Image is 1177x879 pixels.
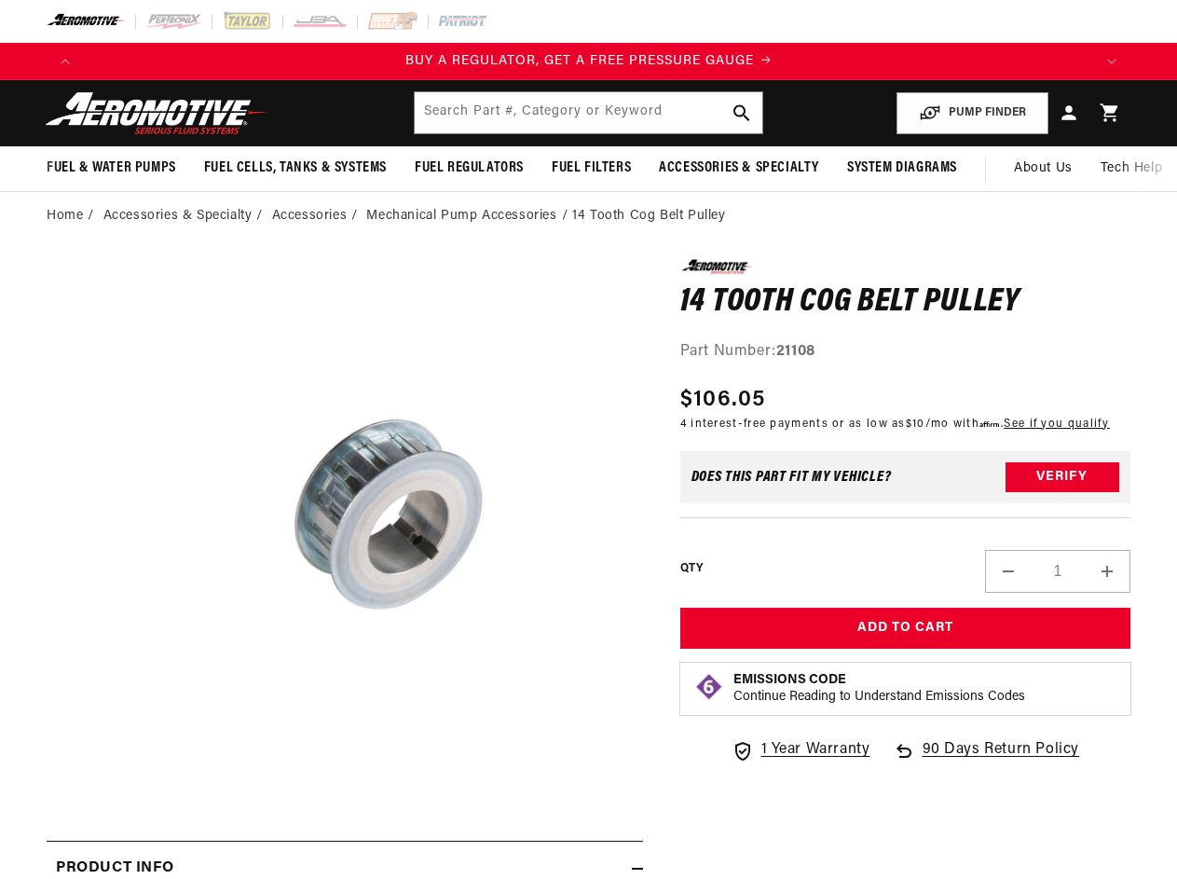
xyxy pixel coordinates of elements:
[733,673,846,687] strong: Emissions Code
[923,738,1080,781] span: 90 Days Return Policy
[40,91,273,135] img: Aeromotive
[552,158,631,178] span: Fuel Filters
[733,689,1025,706] p: Continue Reading to Understand Emissions Codes
[401,146,538,190] summary: Fuel Regulators
[1093,43,1130,80] button: Translation missing: en.sections.announcements.next_announcement
[1000,146,1087,191] a: About Us
[538,146,645,190] summary: Fuel Filters
[1006,462,1119,492] button: Verify
[84,51,1093,72] a: BUY A REGULATOR, GET A FREE PRESSURE GAUGE
[732,738,870,762] a: 1 Year Warranty
[680,561,704,577] label: QTY
[572,206,725,227] li: 14 Tooth Cog Belt Pulley
[847,158,957,178] span: System Diagrams
[47,158,176,178] span: Fuel & Water Pumps
[1087,146,1176,191] summary: Tech Help
[366,206,556,227] a: Mechanical Pump Accessories
[680,417,1110,433] p: 4 interest-free payments or as low as /mo with .
[1014,161,1073,175] span: About Us
[979,419,1001,428] span: Affirm
[84,51,1093,72] div: 1 of 4
[833,146,971,190] summary: System Diagrams
[645,146,833,190] summary: Accessories & Specialty
[272,206,348,227] a: Accessories
[47,43,84,80] button: Translation missing: en.sections.announcements.previous_announcement
[47,259,643,803] media-gallery: Gallery Viewer
[659,158,819,178] span: Accessories & Specialty
[405,54,754,68] span: BUY A REGULATOR, GET A FREE PRESSURE GAUGE
[47,206,83,227] a: Home
[906,419,925,430] span: $10
[721,92,762,133] button: search button
[680,288,1130,318] h1: 14 Tooth Cog Belt Pulley
[694,672,724,702] img: Emissions code
[680,340,1130,364] div: Part Number:
[893,738,1080,781] a: 90 Days Return Policy
[415,92,761,133] input: Search by Part Number, Category or Keyword
[691,470,892,485] div: Does This part fit My vehicle?
[680,608,1130,650] button: Add to Cart
[733,672,1025,706] button: Emissions CodeContinue Reading to Understand Emissions Codes
[204,158,387,178] span: Fuel Cells, Tanks & Systems
[190,146,401,190] summary: Fuel Cells, Tanks & Systems
[103,206,267,227] li: Accessories & Specialty
[1004,419,1109,430] a: See if you qualify - Learn more about Affirm Financing (opens in modal)
[761,738,870,762] span: 1 Year Warranty
[33,146,190,190] summary: Fuel & Water Pumps
[896,92,1048,134] button: PUMP FINDER
[415,158,524,178] span: Fuel Regulators
[680,383,766,417] span: $106.05
[84,51,1093,72] div: Announcement
[1101,158,1162,179] span: Tech Help
[776,344,815,359] strong: 21108
[47,206,1130,227] nav: breadcrumbs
